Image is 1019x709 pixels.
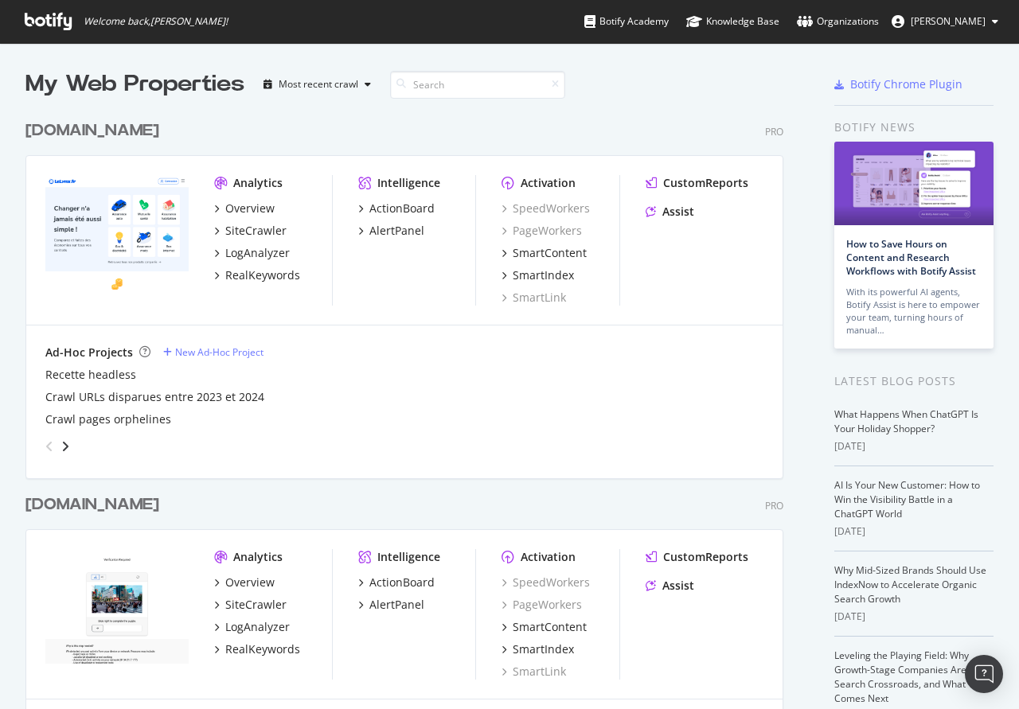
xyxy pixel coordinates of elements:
img: lelynx.fr [45,175,189,290]
div: angle-right [60,438,71,454]
a: SmartIndex [502,267,574,283]
img: sostariffe.it [45,549,189,664]
div: Latest Blog Posts [834,372,994,390]
div: SmartContent [513,619,587,635]
a: Why Mid-Sized Brands Should Use IndexNow to Accelerate Organic Search Growth [834,563,986,606]
div: AlertPanel [369,223,424,239]
div: [DATE] [834,439,994,454]
div: My Web Properties [25,68,244,100]
div: CustomReports [663,549,748,565]
a: RealKeywords [214,267,300,283]
div: Open Intercom Messenger [965,655,1003,693]
img: How to Save Hours on Content and Research Workflows with Botify Assist [834,142,994,225]
div: RealKeywords [225,641,300,657]
div: ActionBoard [369,201,435,216]
a: Overview [214,201,275,216]
div: Analytics [233,549,283,565]
div: SiteCrawler [225,597,287,613]
a: Botify Chrome Plugin [834,76,962,92]
a: LogAnalyzer [214,245,290,261]
div: Assist [662,578,694,594]
div: Pro [765,125,783,138]
div: Ad-Hoc Projects [45,345,133,360]
span: Gianluca Mileo [911,14,986,28]
a: CustomReports [646,175,748,191]
a: CustomReports [646,549,748,565]
a: PageWorkers [502,223,582,239]
div: Analytics [233,175,283,191]
a: LogAnalyzer [214,619,290,635]
div: Most recent crawl [279,80,358,89]
div: Botify Academy [584,14,669,29]
button: Most recent crawl [257,72,377,97]
a: New Ad-Hoc Project [163,345,264,359]
a: SmartIndex [502,641,574,657]
a: Assist [646,578,694,594]
button: [PERSON_NAME] [879,9,1011,34]
div: Overview [225,575,275,590]
a: How to Save Hours on Content and Research Workflows with Botify Assist [846,237,976,278]
a: [DOMAIN_NAME] [25,119,166,142]
a: ActionBoard [358,201,435,216]
div: Activation [521,549,576,565]
div: Intelligence [377,175,440,191]
a: SpeedWorkers [502,575,590,590]
a: SmartLink [502,664,566,680]
div: AlertPanel [369,597,424,613]
a: Leveling the Playing Field: Why Growth-Stage Companies Are at a Search Crossroads, and What Comes... [834,649,986,705]
div: Overview [225,201,275,216]
a: AlertPanel [358,223,424,239]
a: [DOMAIN_NAME] [25,493,166,516]
div: Botify Chrome Plugin [850,76,962,92]
a: SmartContent [502,245,587,261]
a: SiteCrawler [214,223,287,239]
div: SiteCrawler [225,223,287,239]
a: What Happens When ChatGPT Is Your Holiday Shopper? [834,407,978,435]
div: Activation [521,175,576,191]
div: Knowledge Base [686,14,779,29]
div: SmartIndex [513,641,574,657]
a: Recette headless [45,367,136,383]
a: PageWorkers [502,597,582,613]
a: SiteCrawler [214,597,287,613]
div: ActionBoard [369,575,435,590]
div: SmartContent [513,245,587,261]
input: Search [390,71,565,99]
div: [DOMAIN_NAME] [25,119,159,142]
a: SpeedWorkers [502,201,590,216]
a: SmartContent [502,619,587,635]
div: RealKeywords [225,267,300,283]
a: Assist [646,204,694,220]
div: SmartIndex [513,267,574,283]
a: ActionBoard [358,575,435,590]
div: Pro [765,499,783,512]
a: RealKeywords [214,641,300,657]
span: Welcome back, [PERSON_NAME] ! [84,15,228,28]
div: Assist [662,204,694,220]
div: With its powerful AI agents, Botify Assist is here to empower your team, turning hours of manual… [846,286,982,337]
div: Botify news [834,119,994,136]
a: Crawl pages orphelines [45,411,171,427]
div: [DATE] [834,524,994,539]
a: Crawl URLs disparues entre 2023 et 2024 [45,389,264,405]
div: CustomReports [663,175,748,191]
div: Organizations [797,14,879,29]
a: SmartLink [502,290,566,306]
a: AlertPanel [358,597,424,613]
div: [DATE] [834,610,994,624]
a: Overview [214,575,275,590]
div: Intelligence [377,549,440,565]
div: LogAnalyzer [225,245,290,261]
div: [DOMAIN_NAME] [25,493,159,516]
div: angle-left [39,434,60,459]
div: New Ad-Hoc Project [175,345,264,359]
div: LogAnalyzer [225,619,290,635]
